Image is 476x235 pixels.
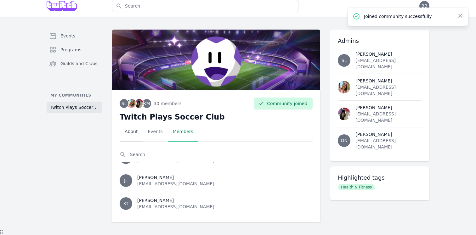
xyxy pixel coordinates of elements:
p: Joined community successfully [364,13,452,20]
span: Programs [60,47,81,53]
h2: Twitch Plays Soccer Club [120,112,313,122]
div: [EMAIL_ADDRESS][DOMAIN_NAME] [355,137,422,150]
span: SL [342,58,347,63]
div: [EMAIL_ADDRESS][DOMAIN_NAME] [355,111,422,123]
div: [EMAIL_ADDRESS][DOMAIN_NAME] [137,181,214,187]
div: [PERSON_NAME] [137,197,214,204]
div: [EMAIL_ADDRESS][DOMAIN_NAME] [355,84,422,97]
a: Events [47,30,102,42]
span: SL [122,101,127,106]
h3: Highlighted tags [338,174,422,182]
span: 30 members [154,100,182,107]
div: [EMAIL_ADDRESS][DOMAIN_NAME] [137,204,214,210]
div: [PERSON_NAME] [355,131,422,137]
button: Community joined [254,98,313,109]
a: Programs [47,43,102,56]
a: Twitch Plays Soccer Club [47,102,102,113]
a: Events [143,122,167,142]
span: KT [123,201,129,206]
span: JL [124,178,128,183]
input: Search [120,149,313,160]
span: Events [60,33,75,39]
div: [EMAIL_ADDRESS][DOMAIN_NAME] [355,57,422,70]
div: [PERSON_NAME] [355,78,422,84]
span: BB [421,4,427,8]
button: BB [419,1,429,11]
div: [PERSON_NAME] [355,104,422,111]
img: Grove [47,1,77,11]
a: Members [168,122,198,142]
div: [PERSON_NAME] [355,51,422,57]
a: Guilds and Clubs [47,57,102,70]
span: ON [341,138,348,143]
nav: Sidebar [47,30,102,113]
span: KM [143,101,150,106]
div: [PERSON_NAME] [137,174,214,181]
p: My communities [47,93,102,98]
a: About [120,122,143,142]
span: Twitch Plays Soccer Club [50,104,98,110]
h3: Admins [338,37,422,45]
span: Guilds and Clubs [60,60,98,67]
span: Health & Fitness [338,184,375,190]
